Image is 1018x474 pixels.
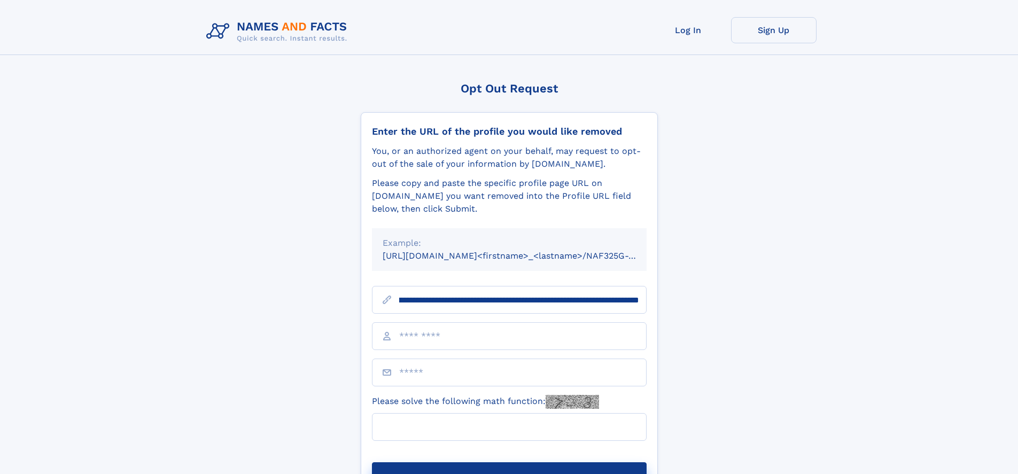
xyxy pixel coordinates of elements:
[202,17,356,46] img: Logo Names and Facts
[361,82,658,95] div: Opt Out Request
[372,126,647,137] div: Enter the URL of the profile you would like removed
[372,395,599,409] label: Please solve the following math function:
[646,17,731,43] a: Log In
[383,251,667,261] small: [URL][DOMAIN_NAME]<firstname>_<lastname>/NAF325G-xxxxxxxx
[731,17,817,43] a: Sign Up
[372,145,647,170] div: You, or an authorized agent on your behalf, may request to opt-out of the sale of your informatio...
[383,237,636,250] div: Example:
[372,177,647,215] div: Please copy and paste the specific profile page URL on [DOMAIN_NAME] you want removed into the Pr...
